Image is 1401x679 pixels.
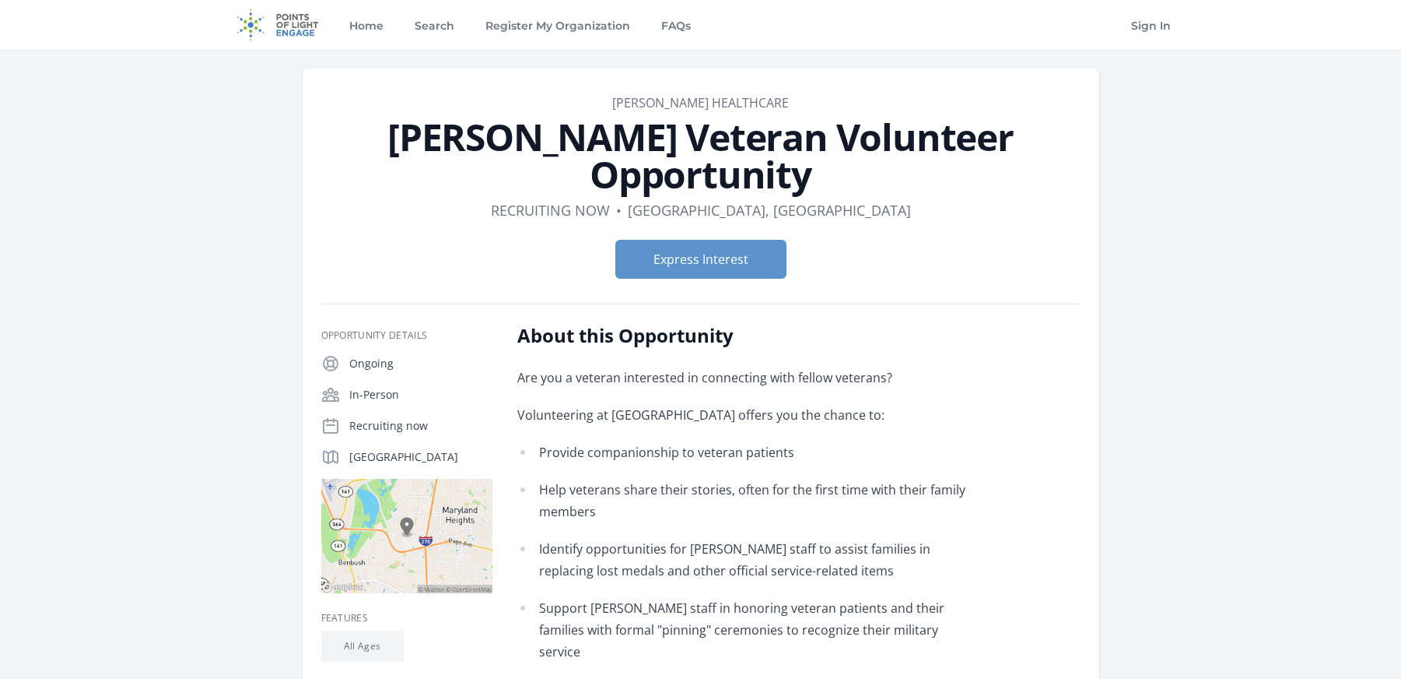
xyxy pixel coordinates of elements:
span: Support [PERSON_NAME] staff in honoring veteran patients and their families with formal "pinning"... [539,600,944,660]
p: In-Person [349,387,492,403]
a: [PERSON_NAME] Healthcare [612,94,789,111]
h3: Opportunity Details [321,329,492,342]
span: Volunteering at [GEOGRAPHIC_DATA] offers you the chance to: [517,406,884,424]
span: Are you a veteran interested in connecting with fellow veterans? [517,369,892,386]
dd: Recruiting now [491,199,610,221]
li: All Ages [321,631,404,662]
div: • [616,199,622,221]
span: Provide companionship to veteran patients [539,444,794,461]
p: Ongoing [349,356,492,371]
h1: [PERSON_NAME] Veteran Volunteer Opportunity [321,118,1081,193]
h3: Features [321,612,492,624]
button: Express Interest [615,240,786,279]
span: Identify opportunities for [PERSON_NAME] staff to assist families in replacing lost medals and ot... [539,540,930,579]
h2: About this Opportunity [517,323,972,348]
dd: [GEOGRAPHIC_DATA], [GEOGRAPHIC_DATA] [628,199,911,221]
span: Help veterans share their stories, often for the first time with their family members [539,481,965,520]
p: [GEOGRAPHIC_DATA] [349,449,492,465]
p: Recruiting now [349,418,492,434]
img: Map [321,479,492,593]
